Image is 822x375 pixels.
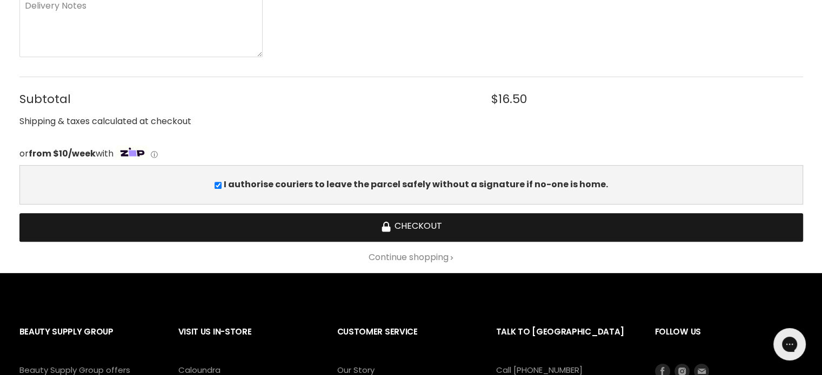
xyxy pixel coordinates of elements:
[337,318,475,363] h2: Customer Service
[19,253,803,262] a: Continue shopping
[19,115,803,128] div: Shipping & taxes calculated at checkout
[178,318,316,363] h2: Visit Us In-Store
[19,92,468,106] span: Subtotal
[491,92,527,106] span: $16.50
[29,147,96,160] strong: from $10/week
[116,145,149,160] img: Zip Logo
[19,147,113,160] span: or with
[768,324,811,364] iframe: Gorgias live chat messenger
[224,178,608,190] b: I authorise couriers to leave the parcel safely without a signature if no-one is home.
[19,213,803,242] button: Checkout
[19,318,157,363] h2: Beauty Supply Group
[496,318,633,363] h2: Talk to [GEOGRAPHIC_DATA]
[655,318,803,363] h2: Follow us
